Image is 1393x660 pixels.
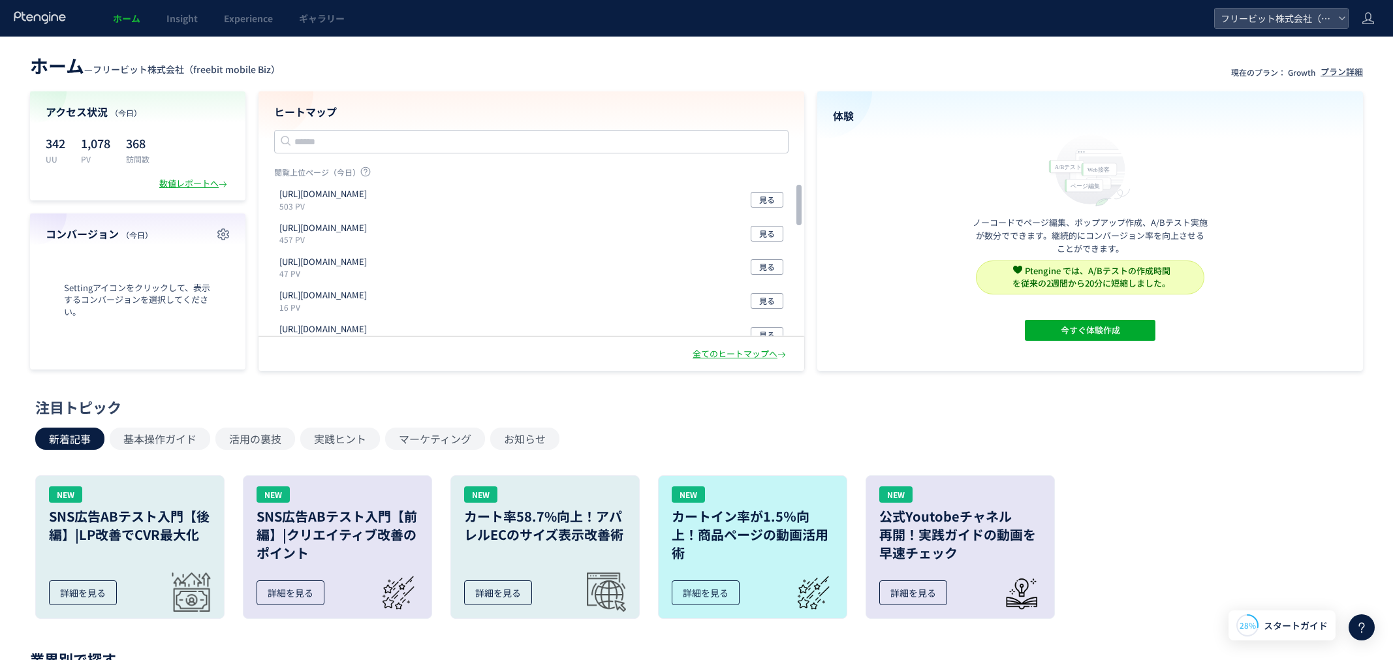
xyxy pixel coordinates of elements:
[672,486,705,503] div: NEW
[215,428,295,450] button: 活用の裏技
[274,166,789,183] p: 閲覧上位ページ（今日）
[879,580,947,605] div: 詳細を見る
[464,486,497,503] div: NEW
[81,153,110,165] p: PV
[113,12,140,25] span: ホーム
[159,178,230,190] div: 数値レポートへ
[450,475,640,619] a: NEWカート率58.7%向上！アパレルECのサイズ表示改善術詳細を見る
[35,397,1351,417] div: 注目トピック
[279,268,372,279] p: 47 PV
[1061,320,1120,341] span: 今すぐ体験作成
[81,133,110,153] p: 1,078
[46,153,65,165] p: UU
[257,580,324,605] div: 詳細を見る
[464,580,532,605] div: 詳細を見る
[490,428,559,450] button: お知らせ
[866,475,1055,619] a: NEW公式Youtobeチャネル再開！実践ガイドの動画を早速チェック詳細を見る
[224,12,273,25] span: Experience
[299,12,345,25] span: ギャラリー
[279,323,367,336] p: https://biz.freebit.com/sim/faq
[49,486,82,503] div: NEW
[759,293,775,309] span: 見る
[30,52,280,78] div: —
[35,428,104,450] button: 新着記事
[126,153,149,165] p: 訪問数
[759,192,775,208] span: 見る
[973,216,1208,255] p: ノーコードでページ編集、ポップアップ作成、A/Bテスト実施が数分でできます。継続的にコンバージョン率を向上させることができます。
[1321,66,1363,78] div: プラン詳細
[243,475,432,619] a: NEWSNS広告ABテスト入門【前編】|クリエイティブ改善のポイント詳細を見る
[300,428,380,450] button: 実践ヒント
[759,226,775,242] span: 見る
[1217,8,1333,28] span: フリービット株式会社（freebit mobile Biz）
[46,104,230,119] h4: アクセス状況
[1013,265,1022,274] img: svg+xml,%3c
[279,289,367,302] p: https://biz.freebit.com/sim/contact
[693,348,789,360] div: 全てのヒートマップへ
[279,336,372,347] p: 15 PV
[672,580,740,605] div: 詳細を見る
[833,108,1347,123] h4: 体験
[279,200,372,212] p: 503 PV
[279,188,367,200] p: https://biz.freebit.com/sim/lp_call_a
[30,52,84,78] span: ホーム
[93,63,280,76] span: フリービット株式会社（freebit mobile Biz）
[751,327,783,343] button: 見る
[464,507,626,544] h3: カート率58.7%向上！アパレルECのサイズ表示改善術
[879,507,1041,562] h3: 公式Youtobeチャネル 再開！実践ガイドの動画を 早速チェック
[879,486,913,503] div: NEW
[110,107,142,118] span: （今日）
[1012,264,1170,289] span: Ptengine では、A/Bテストの作成時間 を従来の2週間から20分に短縮しました。
[35,475,225,619] a: NEWSNS広告ABテスト入門【後編】|LP改善でCVR最大化詳細を見る
[49,580,117,605] div: 詳細を見る
[121,229,153,240] span: （今日）
[110,428,210,450] button: 基本操作ガイド
[279,222,367,234] p: https://biz.freebit.com/sim/lp_call_b
[658,475,847,619] a: NEWカートイン率が1.5％向上！商品ページの動画活用術詳細を見る
[126,133,149,153] p: 368
[46,282,230,319] span: Settingアイコンをクリックして、表示するコンバージョンを選択してください。
[274,104,789,119] h4: ヒートマップ
[279,234,372,245] p: 457 PV
[1264,619,1328,633] span: スタートガイド
[759,259,775,275] span: 見る
[49,507,211,544] h3: SNS広告ABテスト入門【後編】|LP改善でCVR最大化
[672,507,834,562] h3: カートイン率が1.5％向上！商品ページの動画活用術
[1240,620,1256,631] span: 28%
[759,327,775,343] span: 見る
[751,226,783,242] button: 見る
[257,507,418,562] h3: SNS広告ABテスト入門【前編】|クリエイティブ改善のポイント
[279,256,367,268] p: https://biz.freebit.com/sim
[46,133,65,153] p: 342
[1042,131,1138,208] img: home_experience_onbo_jp-C5-EgdA0.svg
[1025,320,1155,341] button: 今すぐ体験作成
[166,12,198,25] span: Insight
[46,227,230,242] h4: コンバージョン
[257,486,290,503] div: NEW
[751,293,783,309] button: 見る
[279,302,372,313] p: 16 PV
[751,259,783,275] button: 見る
[385,428,485,450] button: マーケティング
[1231,67,1315,78] p: 現在のプラン： Growth
[751,192,783,208] button: 見る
